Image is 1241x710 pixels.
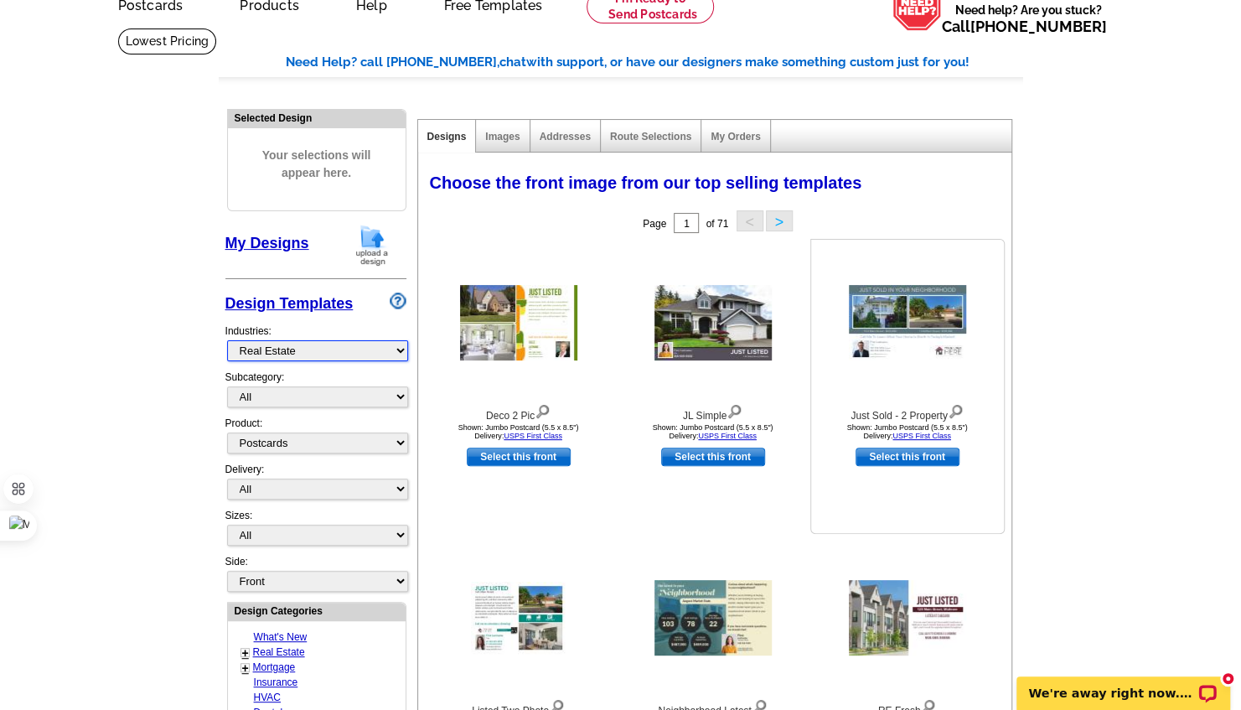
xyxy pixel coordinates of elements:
[350,224,394,267] img: upload-design
[727,401,742,419] img: view design details
[766,210,793,231] button: >
[970,18,1107,35] a: [PHONE_NUMBER]
[661,448,765,466] a: use this design
[942,2,1115,35] span: Need help? Are you stuck?
[706,218,728,230] span: of 71
[225,370,406,416] div: Subcategory:
[253,661,296,673] a: Mortgage
[892,432,951,440] a: USPS First Class
[242,661,249,675] a: +
[737,210,763,231] button: <
[815,401,1000,423] div: Just Sold - 2 Property
[240,130,393,199] span: Your selections will appear here.
[254,631,308,643] a: What's New
[942,18,1107,35] span: Call
[242,646,249,660] a: +
[254,676,298,688] a: Insurance
[228,603,406,619] div: Design Categories
[228,110,406,126] div: Selected Design
[610,131,691,143] a: Route Selections
[504,432,562,440] a: USPS First Class
[849,285,966,360] img: Just Sold - 2 Property
[253,646,305,658] a: Real Estate
[225,235,309,251] a: My Designs
[460,285,577,360] img: Deco 2 Pic
[698,432,757,440] a: USPS First Class
[225,416,406,462] div: Product:
[225,295,354,312] a: Design Templates
[654,580,772,656] img: Neighborhood Latest
[711,131,760,143] a: My Orders
[948,401,964,419] img: view design details
[254,692,281,703] a: HVAC
[427,131,467,143] a: Designs
[621,423,805,440] div: Shown: Jumbo Postcard (5.5 x 8.5") Delivery:
[467,448,571,466] a: use this design
[390,293,406,309] img: design-wizard-help-icon.png
[471,582,566,654] img: Listed Two Photo
[225,462,406,508] div: Delivery:
[225,554,406,593] div: Side:
[815,423,1000,440] div: Shown: Jumbo Postcard (5.5 x 8.5") Delivery:
[427,401,611,423] div: Deco 2 Pic
[485,131,520,143] a: Images
[286,53,1023,72] div: Need Help? call [PHONE_NUMBER], with support, or have our designers make something custom just fo...
[621,401,805,423] div: JL Simple
[654,285,772,360] img: JL Simple
[225,508,406,554] div: Sizes:
[540,131,591,143] a: Addresses
[499,54,526,70] span: chat
[849,580,966,656] img: RE Fresh
[535,401,551,419] img: view design details
[427,423,611,440] div: Shown: Jumbo Postcard (5.5 x 8.5") Delivery:
[1006,657,1241,710] iframe: LiveChat chat widget
[225,315,406,370] div: Industries:
[856,448,959,466] a: use this design
[430,174,862,192] span: Choose the front image from our top selling templates
[643,218,666,230] span: Page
